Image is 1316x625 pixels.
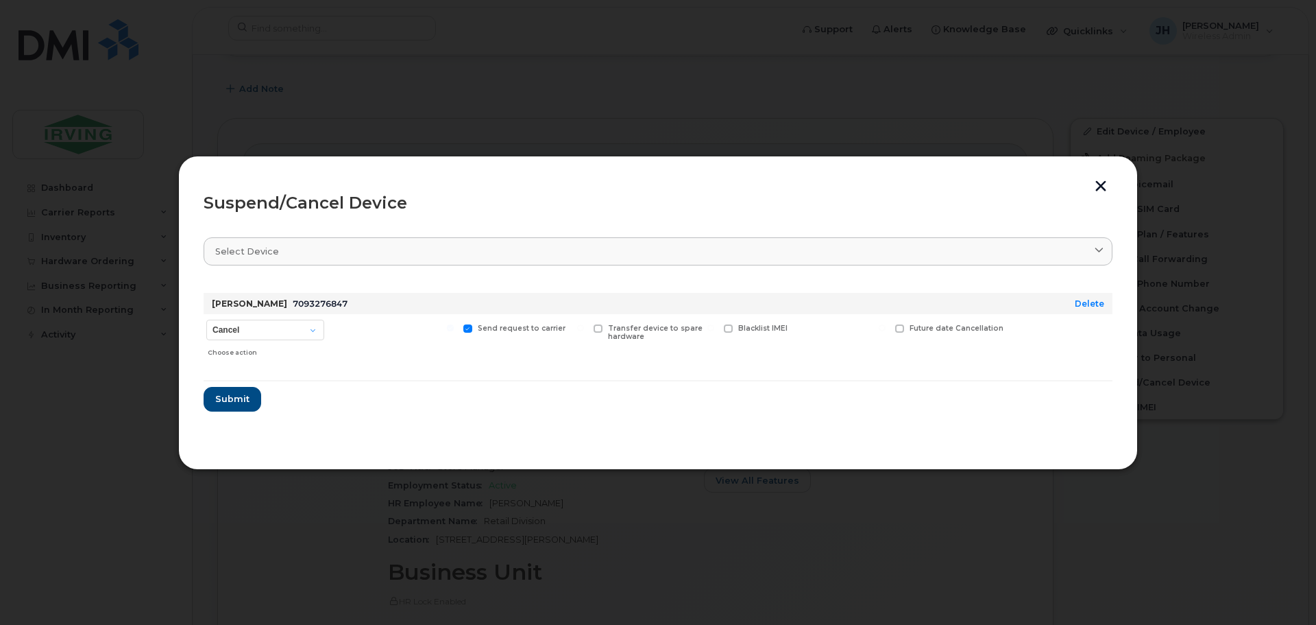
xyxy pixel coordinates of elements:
[204,387,261,412] button: Submit
[204,195,1112,211] div: Suspend/Cancel Device
[1075,298,1104,309] a: Delete
[204,237,1112,266] a: Select device
[738,324,788,333] span: Blacklist IMEI
[910,324,1003,333] span: Future date Cancellation
[215,245,279,258] span: Select device
[215,392,249,405] span: Submit
[707,325,714,331] input: Blacklist IMEI
[208,342,324,358] div: Choose action
[212,298,287,309] strong: [PERSON_NAME]
[879,325,886,331] input: Future date Cancellation
[447,325,454,331] input: Send request to carrier
[608,324,703,342] span: Transfer device to spare hardware
[293,298,348,309] span: 7093276847
[577,325,584,331] input: Transfer device to spare hardware
[478,324,565,333] span: Send request to carrier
